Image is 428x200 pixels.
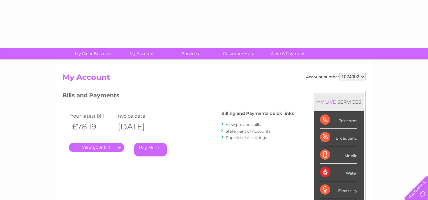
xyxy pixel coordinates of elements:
[226,129,270,134] a: Statement of Accounts
[115,112,160,120] td: Invoice date
[320,181,357,199] div: Electricity
[306,73,366,80] div: Account number
[116,48,168,59] a: My Account
[69,120,115,133] th: £78.19
[69,112,115,120] td: Your latest bill
[67,48,120,59] a: My Clear Business
[320,129,357,146] div: Broadband
[314,93,364,111] div: MY SERVICES
[221,111,294,116] h4: Billing and Payments quick links
[62,91,294,102] h3: Bills and Payments
[226,122,261,127] a: View previous bills
[261,48,313,59] a: Make A Payment
[320,146,357,164] div: Mobile
[324,99,337,105] div: LIVE
[320,111,357,129] div: Telecoms
[115,120,160,133] th: [DATE]
[226,135,267,140] a: Paperless bill settings
[134,143,167,156] a: Pay Here
[69,143,124,152] a: .
[212,48,265,59] a: Customer Help
[164,48,217,59] a: Services
[320,164,357,181] div: Water
[62,73,366,85] h2: My Account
